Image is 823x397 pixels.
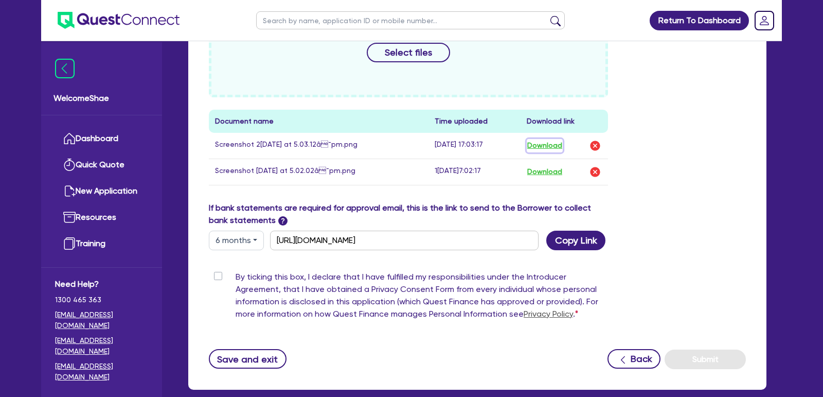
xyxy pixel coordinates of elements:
a: Dropdown toggle [751,7,778,34]
a: Privacy Policy [524,309,573,319]
td: [DATE] 17:03:17 [428,133,521,159]
img: new-application [63,185,76,197]
img: quick-quote [63,159,76,171]
span: Need Help? [55,278,148,290]
a: [EMAIL_ADDRESS][DOMAIN_NAME] [55,335,148,357]
button: Select files [367,43,450,62]
img: resources [63,211,76,223]
a: Return To Dashboard [650,11,749,30]
span: 1300 465 363 [55,295,148,305]
button: Download [527,165,563,179]
label: By ticking this box, I declare that I have fulfilled my responsibilities under the Introducer Agr... [236,271,608,324]
button: Back [607,349,660,369]
a: Quick Quote [55,152,148,178]
th: Document name [209,110,428,133]
button: Dropdown toggle [209,231,264,250]
img: delete-icon [589,166,601,178]
td: 1[DATE]7:02:17 [428,159,521,185]
img: icon-menu-close [55,59,75,78]
button: Submit [665,350,746,369]
a: [EMAIL_ADDRESS][DOMAIN_NAME] [55,361,148,383]
th: Download link [521,110,608,133]
input: Search by name, application ID or mobile number... [256,11,565,29]
a: New Application [55,178,148,204]
img: quest-connect-logo-blue [58,12,180,29]
img: training [63,237,76,250]
td: Screenshot [DATE] at 5.02.02â¯pm.png [209,159,428,185]
th: Time uploaded [428,110,521,133]
label: If bank statements are required for approval email, this is the link to send to the Borrower to c... [209,202,608,227]
span: Welcome Shae [53,92,150,105]
span: ? [278,216,288,226]
a: [EMAIL_ADDRESS][DOMAIN_NAME] [55,309,148,331]
button: Download [527,139,563,152]
a: Training [55,231,148,257]
button: Copy Link [546,231,605,250]
a: Dashboard [55,126,148,152]
td: Screenshot 2[DATE] at 5.03.12â¯pm.png [209,133,428,159]
img: delete-icon [589,140,601,152]
button: Save and exit [209,349,287,369]
a: Resources [55,204,148,231]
